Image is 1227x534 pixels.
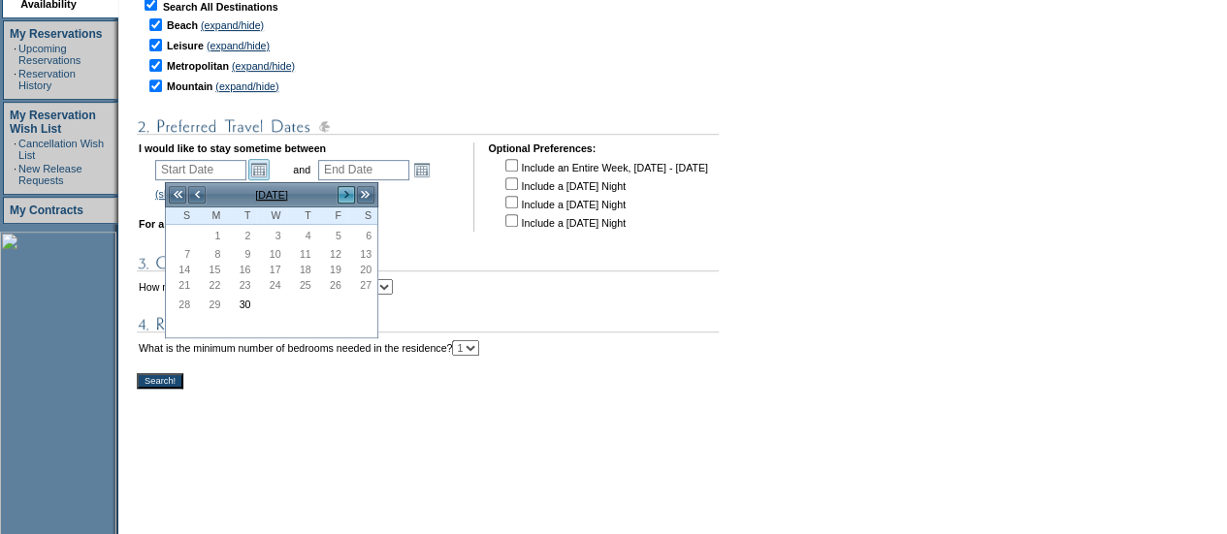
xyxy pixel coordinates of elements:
[196,207,226,225] th: Monday
[227,229,255,242] span: 2
[197,278,225,292] span: 22
[137,373,183,389] input: Search!
[18,138,104,161] a: Cancellation Wish List
[348,229,376,242] span: 6
[318,278,346,292] span: 26
[187,185,207,204] a: <
[318,263,346,276] span: 19
[197,229,225,242] span: 1
[167,247,195,261] span: 7
[139,218,225,230] b: For a minimum of
[163,1,278,13] b: Search All Destinations
[14,68,16,91] td: ·
[167,40,204,51] b: Leisure
[207,40,270,51] a: (expand/hide)
[10,27,102,41] a: My Reservations
[167,263,195,276] span: 14
[318,229,346,242] span: 5
[167,60,229,72] b: Metropolitan
[356,185,375,204] a: >>
[155,188,265,200] a: (show holiday calendar)
[10,109,96,136] a: My Reservation Wish List
[411,159,433,180] a: Open the calendar popup.
[10,204,83,217] a: My Contracts
[168,185,187,204] a: <<
[488,142,596,154] b: Optional Preferences:
[232,60,295,72] a: (expand/hide)
[290,156,313,183] td: and
[139,340,479,356] td: What is the minimum number of bedrooms needed in the residence?
[139,142,326,154] b: I would like to stay sometime between
[18,43,81,66] a: Upcoming Reservations
[227,294,255,315] a: 30
[318,247,346,261] span: 12
[348,263,376,276] span: 20
[14,138,16,161] td: ·
[215,80,278,92] a: (expand/hide)
[197,247,225,261] span: 8
[248,159,270,180] a: Open the calendar popup.
[166,207,196,225] th: Sunday
[18,68,76,91] a: Reservation History
[14,163,16,186] td: ·
[288,247,316,261] span: 11
[167,298,195,311] span: 28
[287,207,317,225] th: Thursday
[197,263,225,276] span: 15
[257,247,285,261] span: 10
[288,229,316,242] span: 4
[14,43,16,66] td: ·
[139,279,393,295] td: How many people will be staying in residence?
[167,19,198,31] b: Beach
[257,263,285,276] span: 17
[337,185,356,204] a: >
[317,207,347,225] th: Friday
[256,207,286,225] th: Wednesday
[201,19,264,31] a: (expand/hide)
[167,278,195,292] span: 21
[288,263,316,276] span: 18
[207,184,337,205] td: [DATE]
[226,207,256,225] th: Tuesday
[318,160,409,180] input: Date format: M/D/Y. Shortcut keys: [T] for Today. [UP] or [.] for Next Day. [DOWN] or [,] for Pre...
[257,229,285,242] span: 3
[348,278,376,292] span: 27
[167,80,212,92] b: Mountain
[155,160,246,180] input: Date format: M/D/Y. Shortcut keys: [T] for Today. [UP] or [.] for Next Day. [DOWN] or [,] for Pre...
[501,156,707,230] td: Include an Entire Week, [DATE] - [DATE] Include a [DATE] Night Include a [DATE] Night Include a [...
[18,163,81,186] a: New Release Requests
[288,278,316,292] span: 25
[257,278,285,292] span: 24
[227,278,255,292] span: 23
[347,207,377,225] th: Saturday
[348,247,376,261] span: 13
[226,293,256,316] td: Tuesday, September 30, 2025
[227,247,255,261] span: 9
[197,298,225,311] span: 29
[227,263,255,276] span: 16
